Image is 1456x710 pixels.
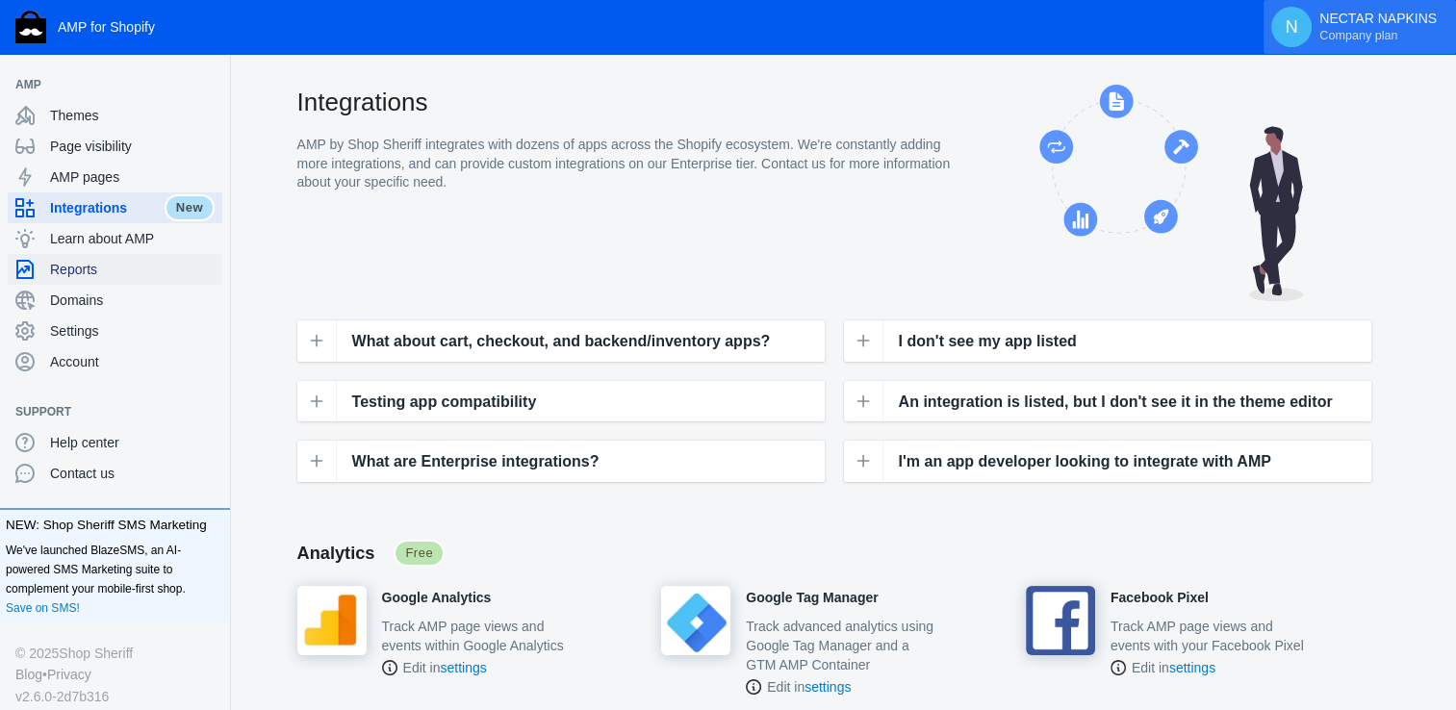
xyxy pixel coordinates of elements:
span: What are Enterprise integrations? [352,449,600,474]
span: I'm an app developer looking to integrate with AMP [899,449,1271,474]
div: © 2025 [15,643,215,664]
span: I don't see my app listed [899,329,1077,354]
button: Add a sales channel [195,81,226,89]
p: AMP by Shop Sheriff integrates with dozens of apps across the Shopify ecosystem. We're constantly... [297,136,954,192]
a: Settings [8,316,222,346]
p: NECTAR NAPKINS [1319,11,1437,43]
span: Edit in [403,658,487,677]
span: AMP [15,75,195,94]
span: AMP for Shopify [58,19,155,35]
a: settings [440,660,486,675]
span: Analytics [297,544,375,563]
p: Track advanced analytics using Google Tag Manager and a GTM AMP Container [746,617,940,674]
span: Learn about AMP [50,229,215,248]
img: Shop Sheriff Logo [15,11,46,43]
span: Integrations [50,198,165,217]
span: Support [15,402,195,421]
h4: Facebook Pixel [1111,590,1209,607]
img: facebook-pixel_200x200.png [1026,586,1095,655]
div: v2.6.0-2d7b316 [15,686,215,707]
a: Blog [15,664,42,685]
span: Page visibility [50,137,215,156]
a: Page visibility [8,131,222,162]
span: Company plan [1319,28,1397,43]
a: settings [805,679,851,695]
span: Domains [50,291,215,310]
img: google-analytics_200x200.png [297,586,367,655]
span: Edit in [767,677,851,697]
a: AMP pages [8,162,222,192]
p: Track AMP page views and events with your Facebook Pixel [1111,617,1305,655]
div: • [15,664,215,685]
img: google-tag-manager_150x150.png [661,586,730,655]
a: Facebook Pixel [1111,586,1209,607]
a: Shop Sheriff [59,643,133,664]
h4: Google Analytics [382,590,492,607]
a: Privacy [47,664,91,685]
span: Reports [50,260,215,279]
a: Contact us [8,458,222,489]
a: Save on SMS! [6,598,80,618]
span: Themes [50,106,215,125]
span: Settings [50,321,215,341]
span: Edit in [1132,658,1215,677]
span: AMP pages [50,167,215,187]
h4: Google Tag Manager [746,590,878,607]
a: Domains [8,285,222,316]
span: Account [50,352,215,371]
span: Help center [50,433,215,452]
a: Reports [8,254,222,285]
span: Contact us [50,464,215,483]
span: Testing app compatibility [352,390,537,415]
span: An integration is listed, but I don't see it in the theme editor [899,390,1333,415]
p: Track AMP page views and events within Google Analytics [382,617,576,655]
iframe: Drift Widget Chat Controller [1360,614,1433,687]
span: What about cart, checkout, and backend/inventory apps? [352,329,771,354]
a: Google Analytics [382,586,492,607]
a: Google Tag Manager [746,586,878,607]
a: Account [8,346,222,377]
span: New [165,194,215,221]
a: Themes [8,100,222,131]
a: Learn about AMP [8,223,222,254]
a: IntegrationsNew [8,192,222,223]
span: N [1282,17,1301,37]
a: settings [1169,660,1215,675]
h2: Integrations [297,85,954,119]
button: Add a sales channel [195,408,226,416]
span: Free [394,540,445,567]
